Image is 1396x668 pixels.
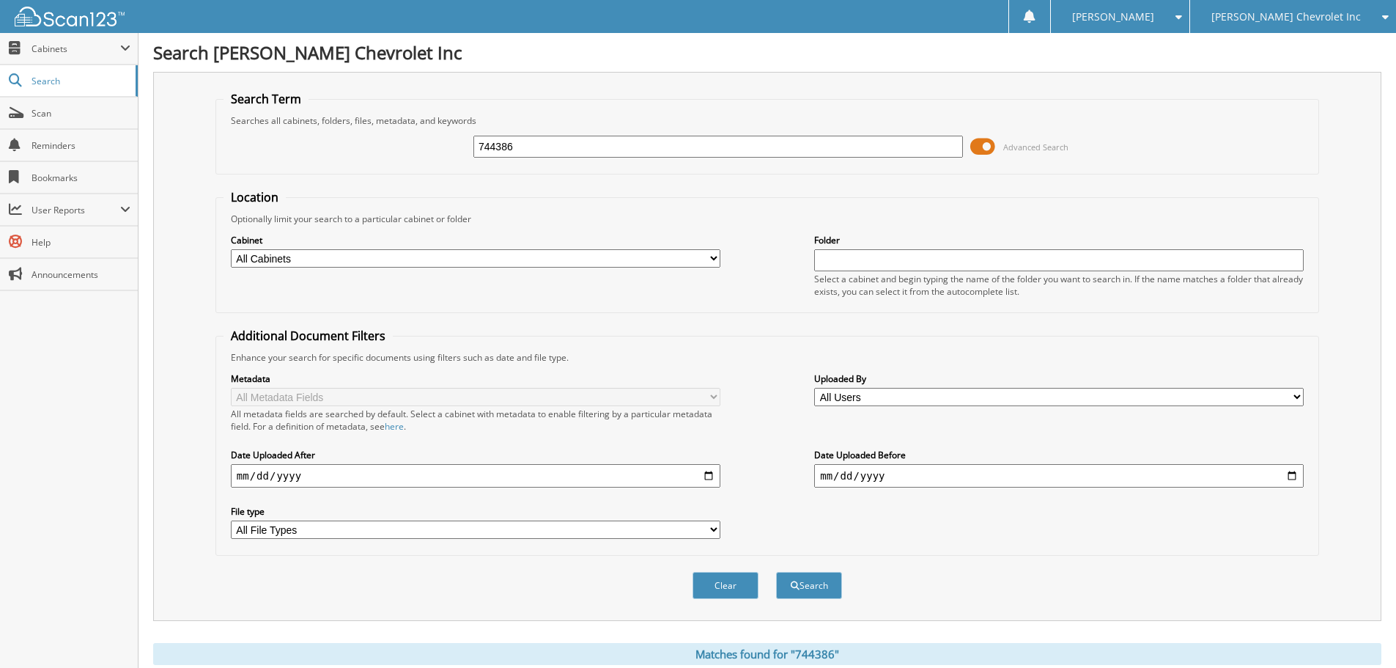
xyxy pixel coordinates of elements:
label: Metadata [231,372,720,385]
div: Searches all cabinets, folders, files, metadata, and keywords [224,114,1311,127]
span: Scan [32,107,130,120]
span: Announcements [32,268,130,281]
button: Search [776,572,842,599]
legend: Additional Document Filters [224,328,393,344]
legend: Location [224,189,286,205]
span: User Reports [32,204,120,216]
div: All metadata fields are searched by default. Select a cabinet with metadata to enable filtering b... [231,408,720,433]
span: Help [32,236,130,249]
div: Enhance your search for specific documents using filters such as date and file type. [224,351,1311,364]
img: scan123-logo-white.svg [15,7,125,26]
span: Advanced Search [1003,142,1068,153]
label: Date Uploaded Before [814,449,1304,461]
label: Cabinet [231,234,720,246]
span: Bookmarks [32,172,130,184]
div: Matches found for "744386" [153,643,1381,665]
label: Uploaded By [814,372,1304,385]
input: end [814,464,1304,488]
input: start [231,464,720,488]
label: File type [231,505,720,518]
span: [PERSON_NAME] [1072,12,1154,21]
div: Select a cabinet and begin typing the name of the folder you want to search in. If the name match... [814,273,1304,298]
a: here [385,420,404,433]
h1: Search [PERSON_NAME] Chevrolet Inc [153,40,1381,65]
span: Cabinets [32,43,120,55]
span: [PERSON_NAME] Chevrolet Inc [1211,12,1361,21]
label: Date Uploaded After [231,449,720,461]
span: Search [32,75,128,87]
div: Optionally limit your search to a particular cabinet or folder [224,213,1311,225]
button: Clear [693,572,758,599]
legend: Search Term [224,91,309,107]
label: Folder [814,234,1304,246]
span: Reminders [32,139,130,152]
